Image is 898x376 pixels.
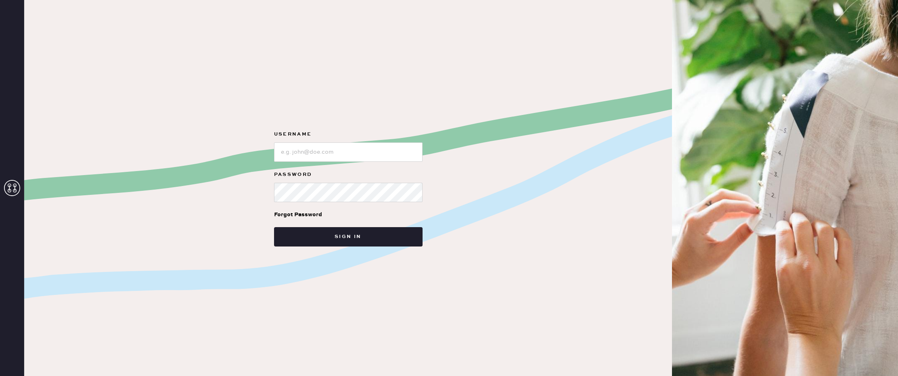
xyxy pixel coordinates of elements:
input: e.g. john@doe.com [274,142,423,162]
button: Sign in [274,227,423,246]
label: Password [274,170,423,180]
label: Username [274,130,423,139]
div: Forgot Password [274,210,322,219]
a: Forgot Password [274,202,322,227]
